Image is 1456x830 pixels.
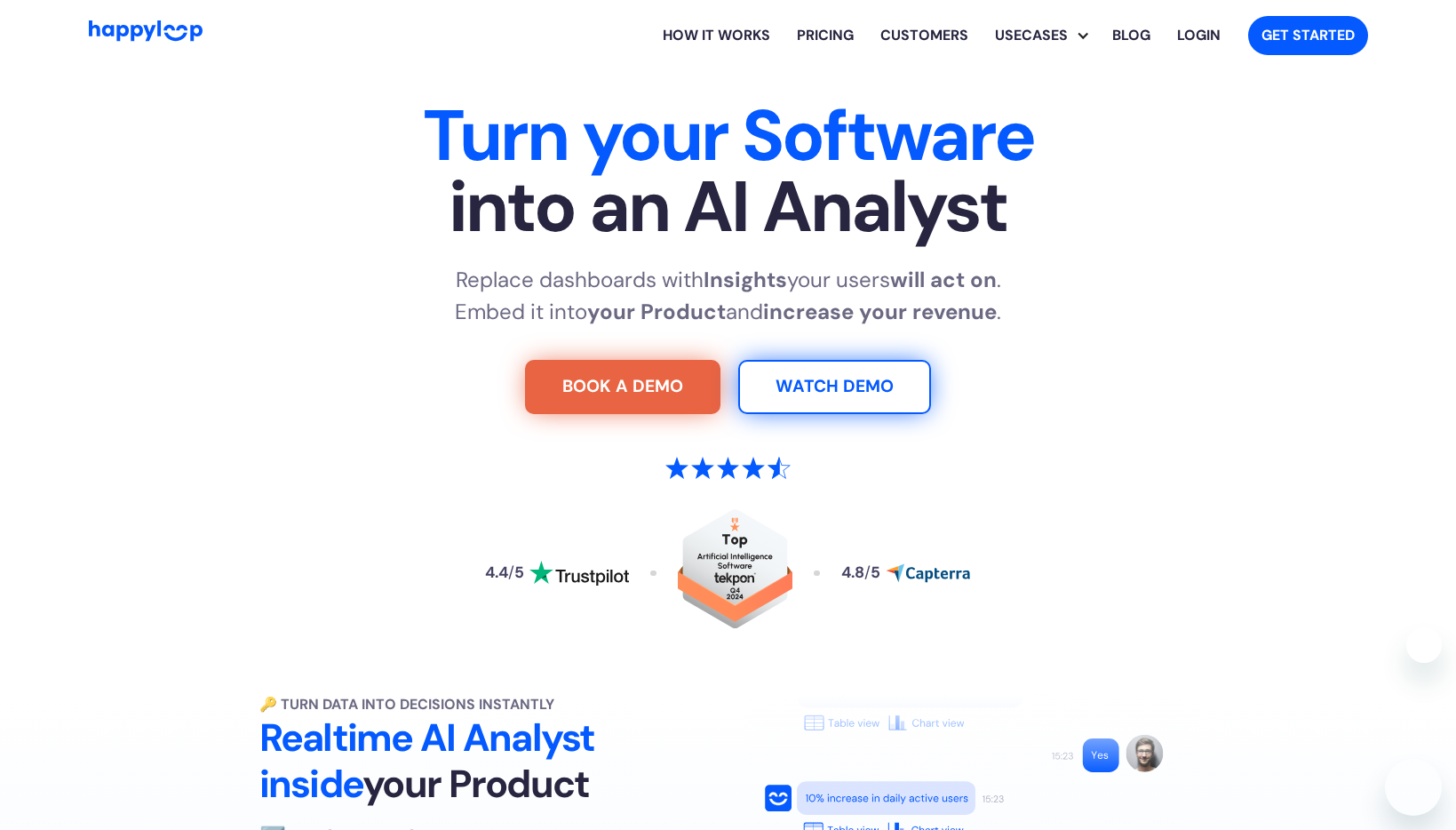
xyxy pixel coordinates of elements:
a: Visit the HappyLoop blog for insights [1099,7,1164,64]
img: HappyLoop Logo [89,20,203,41]
span: / [508,563,514,582]
a: Learn how HappyLoop works [649,7,784,64]
div: 4.8 5 [841,565,880,581]
div: 4.4 5 [485,565,524,581]
a: View HappyLoop pricing plans [784,7,867,64]
span: your Product [362,759,589,809]
strong: increase your revenue [763,298,997,325]
iframe: Close message from Happie [1406,627,1442,663]
strong: 🔑 Turn Data into Decisions Instantly [259,695,554,714]
p: Replace dashboards with your users . Embed it into and . [455,264,1001,328]
a: Go to Home Page [89,20,203,50]
iframe: Button to launch messaging window [1385,759,1442,816]
strong: Insights [704,266,787,293]
a: Read reviews about HappyLoop on Tekpon [678,509,793,638]
a: Log in to your HappyLoop account [1164,7,1234,64]
strong: your Product [587,298,726,325]
a: Try For Free [525,360,720,415]
a: Get started with HappyLoop [1248,16,1368,55]
a: Learn how HappyLoop works [867,7,982,64]
strong: will act on [890,266,997,293]
iframe: no content [1150,716,1186,752]
a: Read reviews about HappyLoop on Capterra [841,563,971,583]
div: Explore HappyLoop use cases [982,7,1099,64]
div: Usecases [982,25,1081,46]
div: Happie says "Hello 👋 Looking for something? We’re here to help!". Open messaging window to contin... [1150,627,1442,752]
span: into an AI Analyst [174,172,1283,243]
a: Read reviews about HappyLoop on Trustpilot [485,561,629,586]
span: / [864,563,871,582]
div: Usecases [995,7,1099,64]
h2: Realtime AI Analyst inside [259,715,711,808]
a: Watch Demo [738,360,931,415]
h1: Turn your Software [174,100,1283,243]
